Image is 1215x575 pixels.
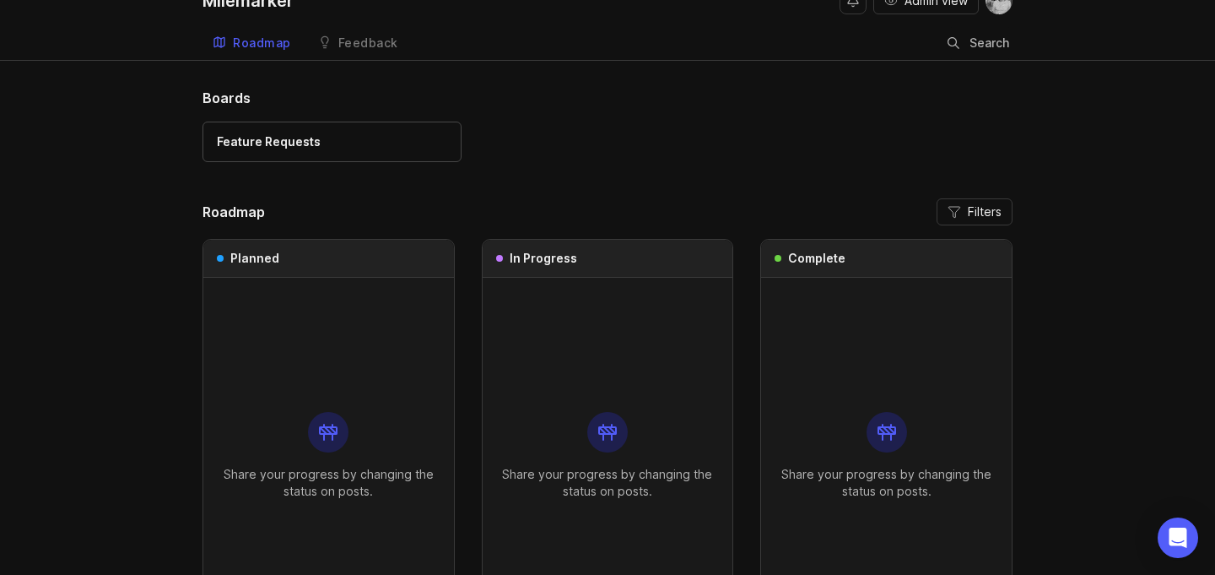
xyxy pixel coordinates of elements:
[775,466,998,500] p: Share your progress by changing the status on posts.
[510,250,577,267] h3: In Progress
[937,198,1012,225] button: Filters
[230,250,279,267] h3: Planned
[308,26,408,61] a: Feedback
[217,133,321,151] div: Feature Requests
[788,250,845,267] h3: Complete
[1158,518,1198,558] div: Open Intercom Messenger
[202,88,1012,108] h1: Boards
[496,466,720,500] p: Share your progress by changing the status on posts.
[233,37,291,49] div: Roadmap
[338,37,398,49] div: Feedback
[968,203,1002,220] span: Filters
[202,122,462,162] a: Feature Requests
[202,26,301,61] a: Roadmap
[217,466,440,500] p: Share your progress by changing the status on posts.
[202,202,265,222] h2: Roadmap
